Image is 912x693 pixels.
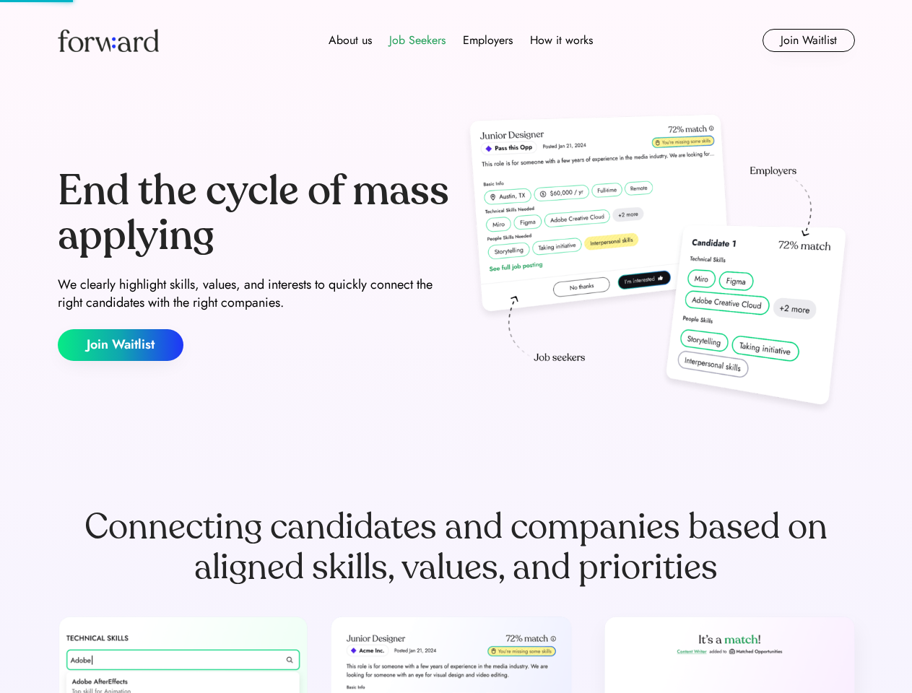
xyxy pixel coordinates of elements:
[763,29,855,52] button: Join Waitlist
[463,32,513,49] div: Employers
[58,507,855,588] div: Connecting candidates and companies based on aligned skills, values, and priorities
[58,329,183,361] button: Join Waitlist
[58,169,451,258] div: End the cycle of mass applying
[58,29,159,52] img: Forward logo
[530,32,593,49] div: How it works
[58,276,451,312] div: We clearly highlight skills, values, and interests to quickly connect the right candidates with t...
[462,110,855,420] img: hero-image.png
[389,32,446,49] div: Job Seekers
[329,32,372,49] div: About us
